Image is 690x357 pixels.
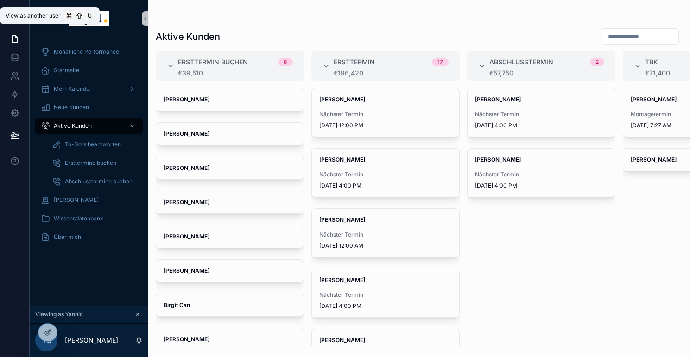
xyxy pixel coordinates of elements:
[156,122,304,145] a: [PERSON_NAME]
[65,159,116,167] span: Ersttermine buchen
[178,57,248,67] span: Ersttermin buchen
[475,111,608,118] span: Nächster Termin
[65,336,118,345] p: [PERSON_NAME]
[631,156,677,163] strong: [PERSON_NAME]
[54,196,99,204] span: [PERSON_NAME]
[311,148,460,197] a: [PERSON_NAME]Nächster Termin[DATE] 4:00 PM
[65,141,121,148] span: To-Do's beantworten
[489,69,604,77] div: €57,750
[475,156,521,163] strong: [PERSON_NAME]
[319,171,452,178] span: Nächster Termin
[334,69,449,77] div: €196,420
[35,81,143,97] a: Mein Kalender
[319,96,365,103] strong: [PERSON_NAME]
[54,48,119,56] span: Monatliche Performance
[35,118,143,134] a: Aktive Kunden
[284,58,287,66] div: 8
[35,311,83,318] span: Viewing as Yannic
[467,88,615,137] a: [PERSON_NAME]Nächster Termin[DATE] 4:00 PM
[54,67,79,74] span: Startseite
[319,276,365,283] strong: [PERSON_NAME]
[54,122,92,130] span: Aktive Kunden
[164,267,209,274] strong: [PERSON_NAME]
[319,291,452,299] span: Nächster Termin
[311,269,460,318] a: [PERSON_NAME]Nächster Termin[DATE] 4:00 PM
[164,130,209,137] strong: [PERSON_NAME]
[30,37,148,257] div: scrollable content
[319,156,365,163] strong: [PERSON_NAME]
[311,88,460,137] a: [PERSON_NAME]Nächster Termin[DATE] 12:00 PM
[35,229,143,245] a: Über mich
[319,122,452,129] span: [DATE] 12:00 PM
[65,178,133,185] span: Abschlusstermine buchen
[319,182,452,189] span: [DATE] 4:00 PM
[156,30,220,43] h1: Aktive Kunden
[54,215,103,222] span: Wissensdatenbank
[164,96,209,103] strong: [PERSON_NAME]
[156,191,304,214] a: [PERSON_NAME]
[35,44,143,60] a: Monatliche Performance
[54,104,89,111] span: Neue Kunden
[156,328,304,351] a: [PERSON_NAME]
[645,57,658,67] span: TBK
[319,302,452,310] span: [DATE] 4:00 PM
[319,337,365,344] strong: [PERSON_NAME]
[319,242,452,250] span: [DATE] 12:00 AM
[54,85,92,93] span: Mein Kalender
[475,182,608,189] span: [DATE] 4:00 PM
[334,57,375,67] span: Ersttermin
[437,58,443,66] div: 17
[46,136,143,153] a: To-Do's beantworten
[35,210,143,227] a: Wissensdatenbank
[164,336,209,343] strong: [PERSON_NAME]
[156,88,304,111] a: [PERSON_NAME]
[35,192,143,208] a: [PERSON_NAME]
[595,58,599,66] div: 2
[46,173,143,190] a: Abschlusstermine buchen
[319,231,452,238] span: Nächster Termin
[164,233,209,240] strong: [PERSON_NAME]
[164,199,209,206] strong: [PERSON_NAME]
[467,148,615,197] a: [PERSON_NAME]Nächster Termin[DATE] 4:00 PM
[475,96,521,103] strong: [PERSON_NAME]
[164,301,190,308] strong: Birgit Can
[156,294,304,317] a: Birgit Can
[46,155,143,171] a: Ersttermine buchen
[6,12,61,19] span: View as another user
[489,57,553,67] span: Abschlusstermin
[475,122,608,129] span: [DATE] 4:00 PM
[319,216,365,223] strong: [PERSON_NAME]
[631,96,677,103] strong: [PERSON_NAME]
[35,62,143,79] a: Startseite
[164,164,209,171] strong: [PERSON_NAME]
[156,259,304,282] a: [PERSON_NAME]
[311,208,460,257] a: [PERSON_NAME]Nächster Termin[DATE] 12:00 AM
[475,171,608,178] span: Nächster Termin
[319,111,452,118] span: Nächster Termin
[156,225,304,248] a: [PERSON_NAME]
[178,69,293,77] div: €39,510
[86,12,93,19] span: U
[35,99,143,116] a: Neue Kunden
[54,233,81,241] span: Über mich
[156,157,304,180] a: [PERSON_NAME]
